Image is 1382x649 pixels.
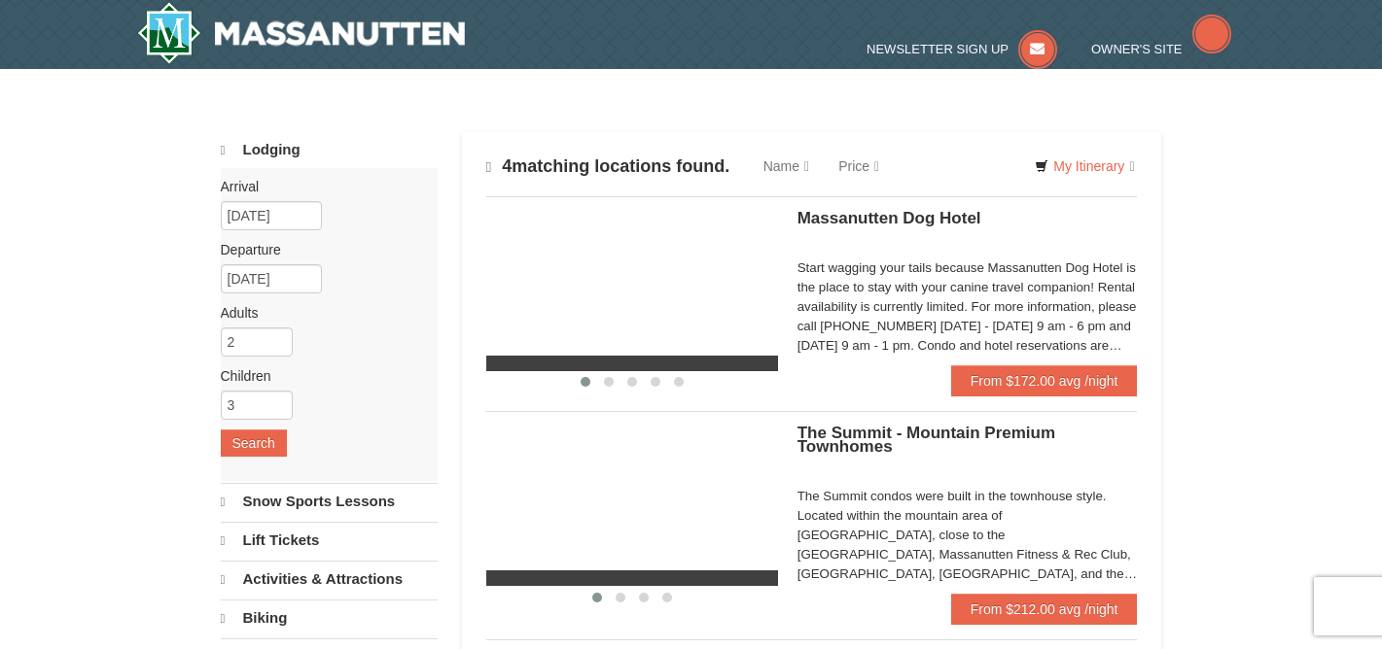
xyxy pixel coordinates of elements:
label: Arrival [221,177,423,196]
span: Newsletter Sign Up [867,42,1009,56]
button: Search [221,429,287,457]
label: Adults [221,303,423,323]
span: The Summit - Mountain Premium Townhomes [797,424,1055,456]
a: My Itinerary [1022,152,1147,181]
a: Lodging [221,132,438,168]
img: Massanutten Resort Logo [137,2,466,64]
a: Biking [221,599,438,636]
a: From $212.00 avg /night [951,594,1138,625]
span: Owner's Site [1091,42,1183,56]
label: Departure [221,240,423,259]
span: Massanutten Dog Hotel [797,209,981,227]
a: Massanutten Resort [137,2,466,64]
a: Activities & Attractions [221,561,438,598]
a: Snow Sports Lessons [221,483,438,520]
div: The Summit condos were built in the townhouse style. Located within the mountain area of [GEOGRAP... [797,487,1138,584]
div: Start wagging your tails because Massanutten Dog Hotel is the place to stay with your canine trav... [797,258,1138,356]
a: From $172.00 avg /night [951,365,1138,396]
a: Owner's Site [1091,42,1231,56]
a: Name [749,147,824,186]
a: Newsletter Sign Up [867,42,1057,56]
a: Price [824,147,894,186]
a: Lift Tickets [221,522,438,559]
label: Children [221,366,423,386]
